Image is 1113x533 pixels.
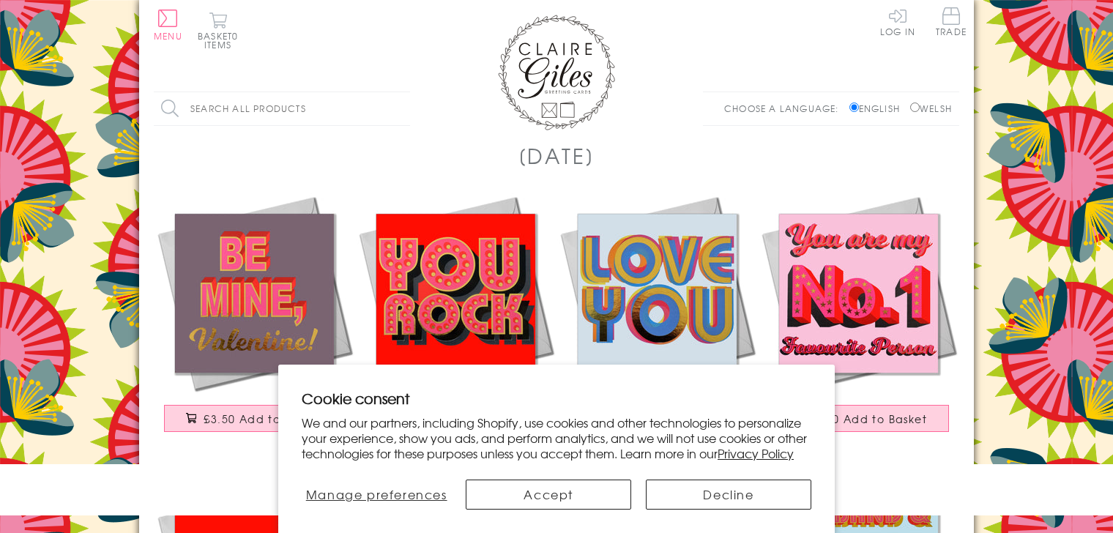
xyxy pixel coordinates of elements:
a: Valentine's Day Card, No. 1, text foiled in shiny gold £3.50 Add to Basket [758,193,959,447]
img: Valentine's Day Card, You Rock, text foiled in shiny gold [355,193,556,394]
a: Privacy Policy [718,444,794,462]
span: Menu [154,29,182,42]
button: Manage preferences [302,480,451,510]
button: Decline [646,480,811,510]
input: Search all products [154,92,410,125]
input: English [849,102,859,112]
a: Log In [880,7,915,36]
h2: Cookie consent [302,388,811,409]
button: £3.50 Add to Basket [768,405,950,432]
a: Trade [936,7,967,39]
input: Search [395,92,410,125]
button: Accept [466,480,631,510]
a: Valentine's Day Card, You Rock, text foiled in shiny gold £3.50 Add to Basket [355,193,556,447]
img: Claire Giles Greetings Cards [498,15,615,130]
a: Valentine's Day Card, Love You, text foiled in shiny gold £3.50 Add to Basket [556,193,758,447]
button: Menu [154,10,182,40]
label: Welsh [910,102,952,115]
span: Trade [936,7,967,36]
label: English [849,102,907,115]
p: Choose a language: [724,102,846,115]
a: Valentine's Day Card, Be Mine, text foiled in shiny gold £3.50 Add to Basket [154,193,355,447]
input: Welsh [910,102,920,112]
span: Manage preferences [306,485,447,503]
h1: [DATE] [518,141,595,171]
p: We and our partners, including Shopify, use cookies and other technologies to personalize your ex... [302,415,811,461]
span: £3.50 Add to Basket [204,411,323,426]
button: £3.50 Add to Basket [164,405,346,432]
span: 0 items [204,29,238,51]
img: Valentine's Day Card, Be Mine, text foiled in shiny gold [154,193,355,394]
img: Valentine's Day Card, No. 1, text foiled in shiny gold [758,193,959,394]
img: Valentine's Day Card, Love You, text foiled in shiny gold [556,193,758,394]
button: Basket0 items [198,12,238,49]
span: £3.50 Add to Basket [808,411,927,426]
